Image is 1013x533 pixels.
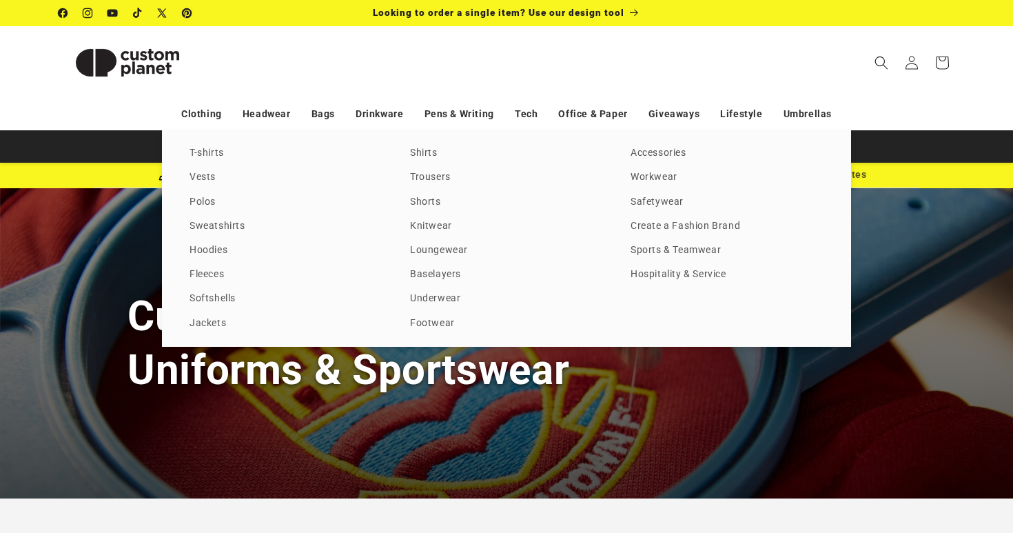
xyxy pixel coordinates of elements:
[410,265,603,284] a: Baselayers
[410,193,603,212] a: Shorts
[631,265,823,284] a: Hospitality & Service
[54,26,202,99] a: Custom Planet
[311,102,335,126] a: Bags
[631,241,823,260] a: Sports & Teamwear
[190,144,382,163] a: T-shirts
[424,102,494,126] a: Pens & Writing
[515,102,538,126] a: Tech
[190,265,382,284] a: Fleeces
[356,102,403,126] a: Drinkware
[190,241,382,260] a: Hoodies
[410,168,603,187] a: Trousers
[190,193,382,212] a: Polos
[410,217,603,236] a: Knitwear
[784,102,832,126] a: Umbrellas
[190,290,382,308] a: Softshells
[648,102,699,126] a: Giveaways
[631,193,823,212] a: Safetywear
[558,102,627,126] a: Office & Paper
[410,290,603,308] a: Underwear
[190,217,382,236] a: Sweatshirts
[631,217,823,236] a: Create a Fashion Brand
[373,7,624,18] span: Looking to order a single item? Use our design tool
[410,241,603,260] a: Loungewear
[410,314,603,333] a: Footwear
[181,102,222,126] a: Clothing
[190,314,382,333] a: Jackets
[866,48,897,78] summary: Search
[631,168,823,187] a: Workwear
[720,102,762,126] a: Lifestyle
[243,102,291,126] a: Headwear
[631,144,823,163] a: Accessories
[944,467,1013,533] iframe: Chat Widget
[410,144,603,163] a: Shirts
[190,168,382,187] a: Vests
[59,32,196,94] img: Custom Planet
